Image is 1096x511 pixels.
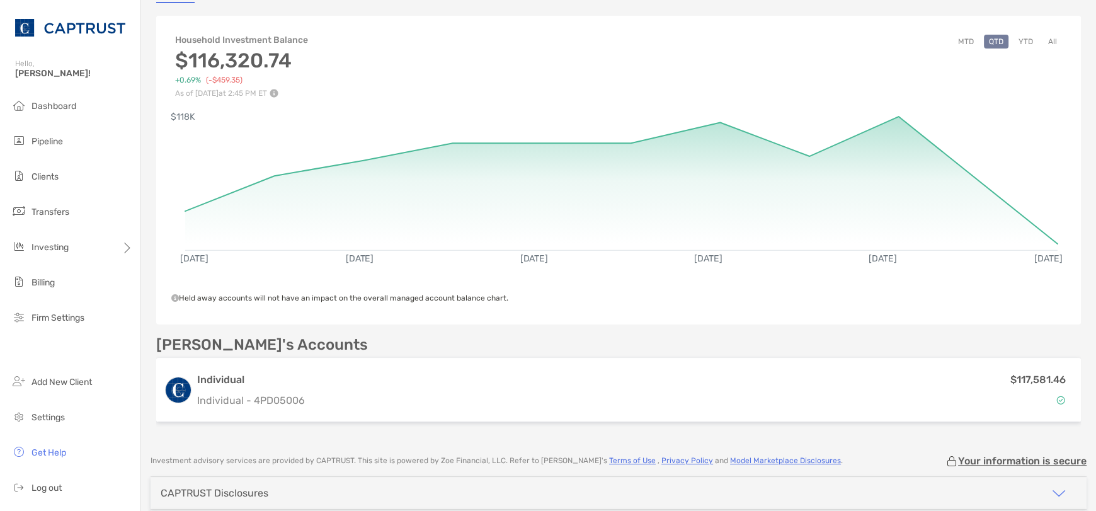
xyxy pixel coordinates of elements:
[11,168,26,183] img: clients icon
[31,447,66,458] span: Get Help
[31,412,65,423] span: Settings
[11,409,26,424] img: settings icon
[31,313,84,323] span: Firm Settings
[11,274,26,289] img: billing icon
[11,98,26,113] img: dashboard icon
[11,239,26,254] img: investing icon
[31,136,63,147] span: Pipeline
[151,456,843,466] p: Investment advisory services are provided by CAPTRUST . This site is powered by Zoe Financial, LL...
[1013,35,1038,49] button: YTD
[958,455,1087,467] p: Your information is secure
[984,35,1008,49] button: QTD
[15,68,133,79] span: [PERSON_NAME]!
[1010,372,1066,388] p: $117,581.46
[695,254,724,265] text: [DATE]
[175,35,308,45] h4: Household Investment Balance
[206,76,243,85] span: (-$459.35)
[197,372,305,388] h3: Individual
[11,374,26,389] img: add_new_client icon
[31,277,55,288] span: Billing
[197,393,305,408] p: Individual - 4PD05006
[31,483,62,493] span: Log out
[11,204,26,219] img: transfers icon
[175,89,308,98] p: As of [DATE] at 2:45 PM ET
[156,337,368,353] p: [PERSON_NAME]'s Accounts
[166,377,191,403] img: logo account
[661,456,713,465] a: Privacy Policy
[953,35,979,49] button: MTD
[870,254,898,265] text: [DATE]
[15,5,125,50] img: CAPTRUST Logo
[1043,35,1062,49] button: All
[520,254,549,265] text: [DATE]
[171,294,508,302] span: Held away accounts will not have an impact on the overall managed account balance chart.
[609,456,656,465] a: Terms of Use
[1051,486,1066,501] img: icon arrow
[175,49,308,72] h3: $116,320.74
[31,242,69,253] span: Investing
[1056,396,1065,405] img: Account Status icon
[730,456,841,465] a: Model Marketplace Disclosures
[1036,254,1064,265] text: [DATE]
[11,479,26,495] img: logout icon
[171,112,195,122] text: $118K
[11,309,26,324] img: firm-settings icon
[175,76,201,85] span: +0.69%
[31,207,69,217] span: Transfers
[31,101,76,112] span: Dashboard
[161,487,268,499] div: CAPTRUST Disclosures
[270,89,278,98] img: Performance Info
[31,171,59,182] span: Clients
[180,254,208,265] text: [DATE]
[11,444,26,459] img: get-help icon
[31,377,92,388] span: Add New Client
[11,133,26,148] img: pipeline icon
[346,254,374,265] text: [DATE]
